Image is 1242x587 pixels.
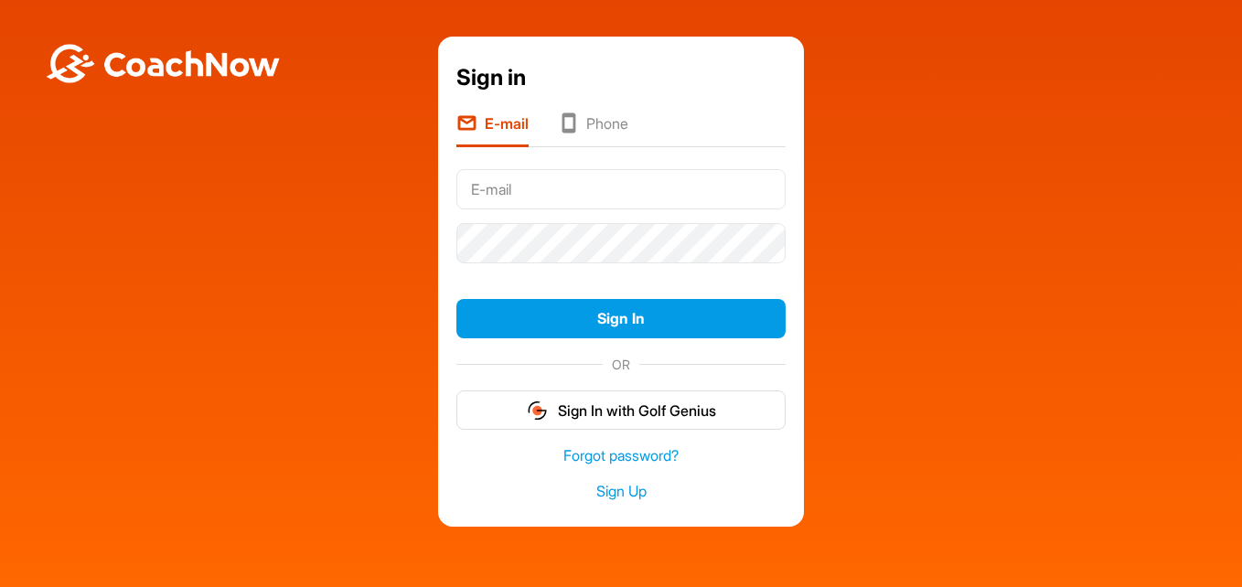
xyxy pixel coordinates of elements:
[526,400,549,422] img: gg_logo
[456,481,786,502] a: Sign Up
[456,112,529,147] li: E-mail
[456,299,786,338] button: Sign In
[558,112,628,147] li: Phone
[603,355,639,374] span: OR
[456,61,786,94] div: Sign in
[456,390,786,430] button: Sign In with Golf Genius
[456,445,786,466] a: Forgot password?
[44,44,282,83] img: BwLJSsUCoWCh5upNqxVrqldRgqLPVwmV24tXu5FoVAoFEpwwqQ3VIfuoInZCoVCoTD4vwADAC3ZFMkVEQFDAAAAAElFTkSuQmCC
[456,169,786,209] input: E-mail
